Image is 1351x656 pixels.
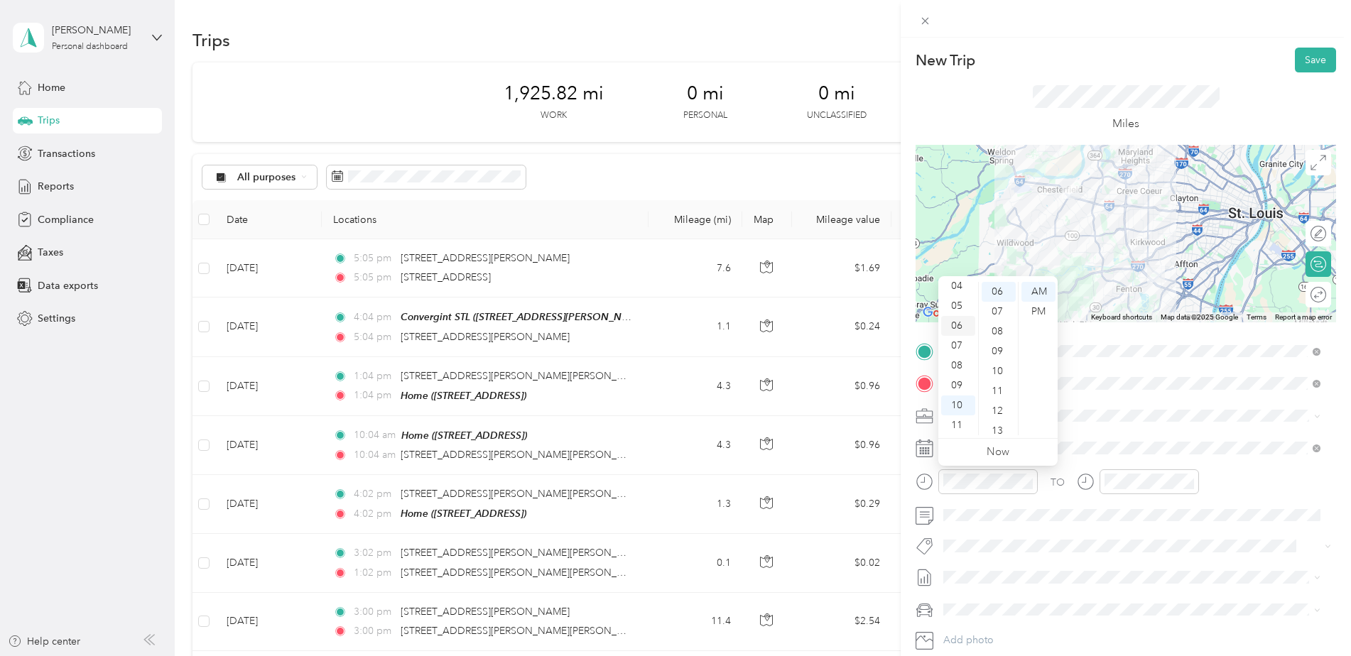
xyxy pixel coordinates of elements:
img: Google [919,304,966,322]
div: TO [1051,475,1065,490]
button: Keyboard shortcuts [1091,312,1152,322]
p: New Trip [916,50,975,70]
div: 12 [982,401,1016,421]
div: 11 [941,415,975,435]
button: Save [1295,48,1336,72]
div: 08 [941,356,975,376]
span: Map data ©2025 Google [1161,313,1238,321]
a: Terms (opens in new tab) [1247,313,1266,321]
div: 10 [982,361,1016,381]
a: Report a map error [1275,313,1332,321]
div: 13 [982,421,1016,441]
div: 09 [982,341,1016,361]
div: 04 [941,276,975,296]
a: Now [987,445,1009,459]
div: PM [1021,302,1056,322]
a: Open this area in Google Maps (opens a new window) [919,304,966,322]
button: Add photo [938,630,1336,650]
div: 06 [941,316,975,336]
iframe: Everlance-gr Chat Button Frame [1271,576,1351,656]
div: 10 [941,395,975,415]
div: AM [1021,282,1056,302]
div: 11 [982,381,1016,401]
div: 08 [982,322,1016,341]
div: 06 [982,282,1016,302]
div: 05 [941,296,975,316]
div: 09 [941,376,975,395]
div: 07 [941,336,975,356]
p: Miles [1112,115,1139,133]
div: 07 [982,302,1016,322]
